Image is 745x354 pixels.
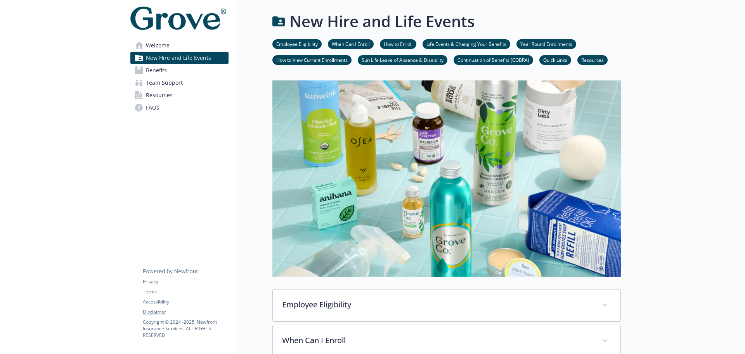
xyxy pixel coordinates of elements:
[272,40,322,47] a: Employee Eligibility
[130,52,229,64] a: New Hire and Life Events
[130,64,229,77] a: Benefits
[282,299,593,310] p: Employee Eligibility
[358,56,447,63] a: Sun Life Leave of Absence & Disability
[146,77,183,89] span: Team Support
[146,101,159,114] span: FAQs
[146,89,173,101] span: Resources
[146,52,211,64] span: New Hire and Life Events
[272,80,621,277] img: new hire page banner
[143,278,228,285] a: Privacy
[328,40,374,47] a: When Can I Enroll
[130,89,229,101] a: Resources
[577,56,608,63] a: Resources
[273,289,620,321] div: Employee Eligibility
[146,64,167,77] span: Benefits
[516,40,576,47] a: Year Round Enrollments
[130,39,229,52] a: Welcome
[282,335,593,346] p: When Can I Enroll
[143,309,228,316] a: Disclaimer
[272,56,352,63] a: How to View Current Enrollments
[423,40,510,47] a: Life Events & Changing Your Benefits
[539,56,571,63] a: Quick Links
[380,40,416,47] a: How to Enroll
[143,288,228,295] a: Terms
[130,77,229,89] a: Team Support
[289,10,475,33] h1: New Hire and Life Events
[130,101,229,114] a: FAQs
[143,298,228,305] a: Accessibility
[143,319,228,338] p: Copyright © 2024 - 2025 , Newfront Insurance Services, ALL RIGHTS RESERVED
[454,56,533,63] a: Continuation of Benefits (COBRA)
[146,39,170,52] span: Welcome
